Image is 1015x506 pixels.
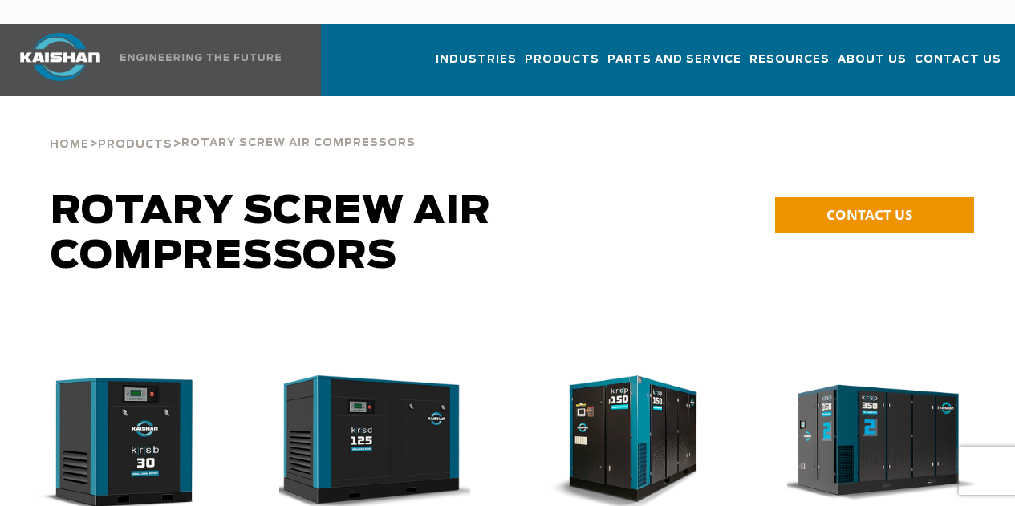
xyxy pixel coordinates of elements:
span: Rotary Screw Air Compressors [181,138,416,148]
a: About Us [838,38,907,93]
a: Resources [749,38,830,93]
span: Products [525,51,599,69]
span: Rotary Screw Air Compressors [51,192,491,276]
span: Home [50,140,89,150]
a: Industries [436,38,517,93]
a: Products [98,136,173,151]
div: > > [50,96,416,157]
span: Products [98,140,173,150]
img: Engineering the future [120,54,281,61]
span: Parts and Service [607,51,741,69]
a: Parts and Service [607,38,741,93]
a: Products [525,38,599,93]
a: Home [50,136,89,151]
a: Contact Us [915,38,1001,93]
span: Contact Us [915,51,1001,69]
span: Resources [749,51,830,69]
span: Industries [436,51,517,69]
span: CONTACT US [826,205,912,224]
span: About Us [838,51,907,69]
a: CONTACT US [775,197,974,233]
